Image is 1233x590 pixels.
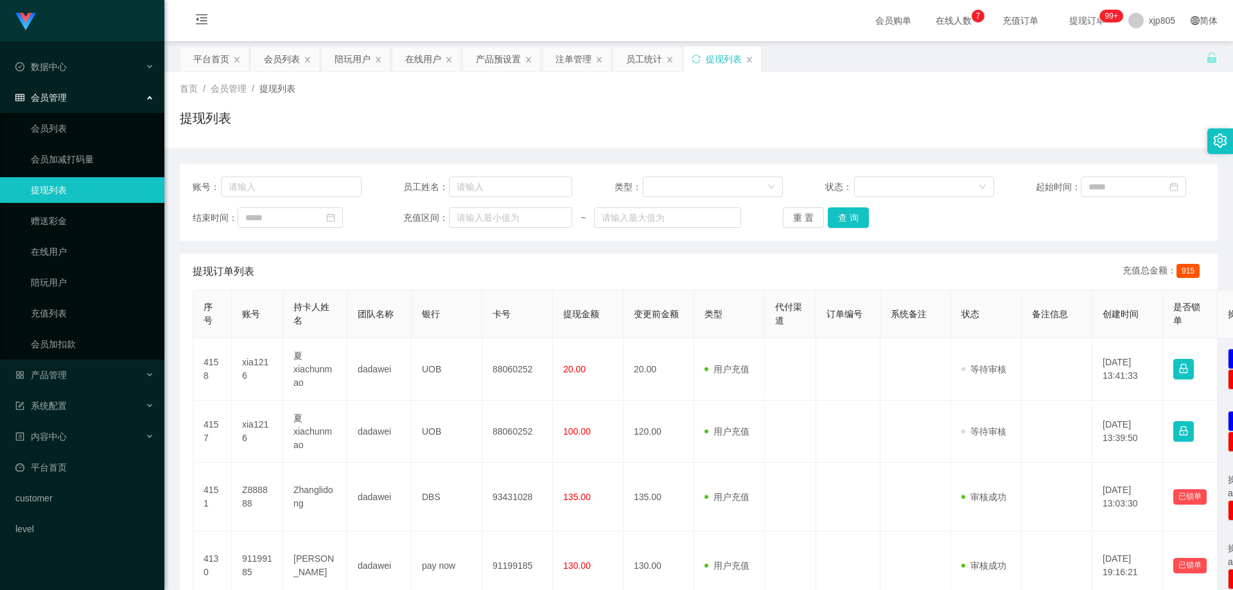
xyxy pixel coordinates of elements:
td: 120.00 [624,401,694,463]
td: [DATE] 13:41:33 [1092,338,1163,401]
h1: 提现列表 [180,108,231,128]
td: 夏xiachunmao [283,338,347,401]
i: 图标: close [445,56,453,64]
div: 产品预设置 [476,47,521,71]
span: 产品管理 [15,370,67,380]
img: logo.9652507e.png [15,13,36,31]
span: ~ [572,211,594,225]
span: 内容中心 [15,431,67,442]
sup: 7 [972,10,984,22]
span: 是否锁单 [1173,302,1200,325]
td: dadawei [347,463,412,532]
span: 审核成功 [961,492,1006,502]
p: 7 [975,10,980,22]
div: 会员列表 [264,47,300,71]
a: 会员加扣款 [31,331,154,357]
td: Z888888 [232,463,283,532]
input: 请输入最小值为 [449,207,572,228]
a: 陪玩用户 [31,270,154,295]
div: 员工统计 [626,47,662,71]
span: 提现订单列表 [193,264,254,279]
td: 135.00 [624,463,694,532]
span: 用户充值 [704,426,749,437]
a: 赠送彩金 [31,208,154,234]
td: 88060252 [482,338,553,401]
a: 充值列表 [31,300,154,326]
span: 类型 [704,309,722,319]
i: 图标: table [15,93,24,102]
td: 4158 [193,338,232,401]
span: 起始时间： [1036,180,1081,194]
i: 图标: setting [1213,134,1227,148]
span: 审核成功 [961,560,1006,571]
span: 等待审核 [961,364,1006,374]
span: 100.00 [563,426,591,437]
i: 图标: menu-fold [180,1,223,42]
td: 88060252 [482,401,553,463]
span: 员工姓名： [403,180,448,194]
i: 图标: sync [692,55,701,64]
span: 结束时间： [193,211,238,225]
span: 提现金额 [563,309,599,319]
span: 会员管理 [211,83,247,94]
span: 135.00 [563,492,591,502]
td: 4151 [193,463,232,532]
a: 提现列表 [31,177,154,203]
div: 平台首页 [193,47,229,71]
i: 图标: unlock [1206,52,1218,64]
span: 会员管理 [15,92,67,103]
i: 图标: close [746,56,753,64]
a: customer [15,485,154,511]
span: 变更前金额 [634,309,679,319]
span: 账号 [242,309,260,319]
span: 订单编号 [826,309,862,319]
span: 915 [1176,264,1200,278]
i: 图标: calendar [1169,182,1178,191]
span: 团队名称 [358,309,394,319]
span: 状态 [961,309,979,319]
span: 银行 [422,309,440,319]
td: dadawei [347,338,412,401]
i: 图标: global [1191,16,1200,25]
i: 图标: check-circle-o [15,62,24,71]
td: 93431028 [482,463,553,532]
a: 图标: dashboard平台首页 [15,455,154,480]
span: 提现订单 [1063,16,1112,25]
td: UOB [412,338,482,401]
a: 会员加减打码量 [31,146,154,172]
span: 代付渠道 [775,302,802,325]
i: 图标: close [666,56,674,64]
div: 充值总金额： [1123,264,1205,279]
span: / [203,83,205,94]
div: 陪玩用户 [335,47,371,71]
a: level [15,516,154,542]
span: 账号： [193,180,221,194]
span: 提现列表 [259,83,295,94]
span: 130.00 [563,560,591,571]
input: 请输入 [449,177,572,197]
button: 图标: lock [1173,421,1194,442]
td: 4157 [193,401,232,463]
td: [DATE] 13:03:30 [1092,463,1163,532]
i: 图标: form [15,401,24,410]
span: 数据中心 [15,62,67,72]
span: 充值订单 [996,16,1045,25]
span: 系统备注 [891,309,927,319]
span: 用户充值 [704,364,749,374]
span: / [252,83,254,94]
input: 请输入最大值为 [594,207,740,228]
span: 序号 [204,302,213,325]
i: 图标: calendar [326,213,335,222]
span: 20.00 [563,364,586,374]
input: 请输入 [221,177,362,197]
div: 注单管理 [555,47,591,71]
button: 查 询 [828,207,869,228]
span: 备注信息 [1032,309,1068,319]
td: 夏xiachunmao [283,401,347,463]
span: 创建时间 [1103,309,1139,319]
span: 状态： [825,180,854,194]
a: 会员列表 [31,116,154,141]
button: 已锁单 [1173,489,1207,505]
td: xia1216 [232,338,283,401]
td: Zhanglidong [283,463,347,532]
